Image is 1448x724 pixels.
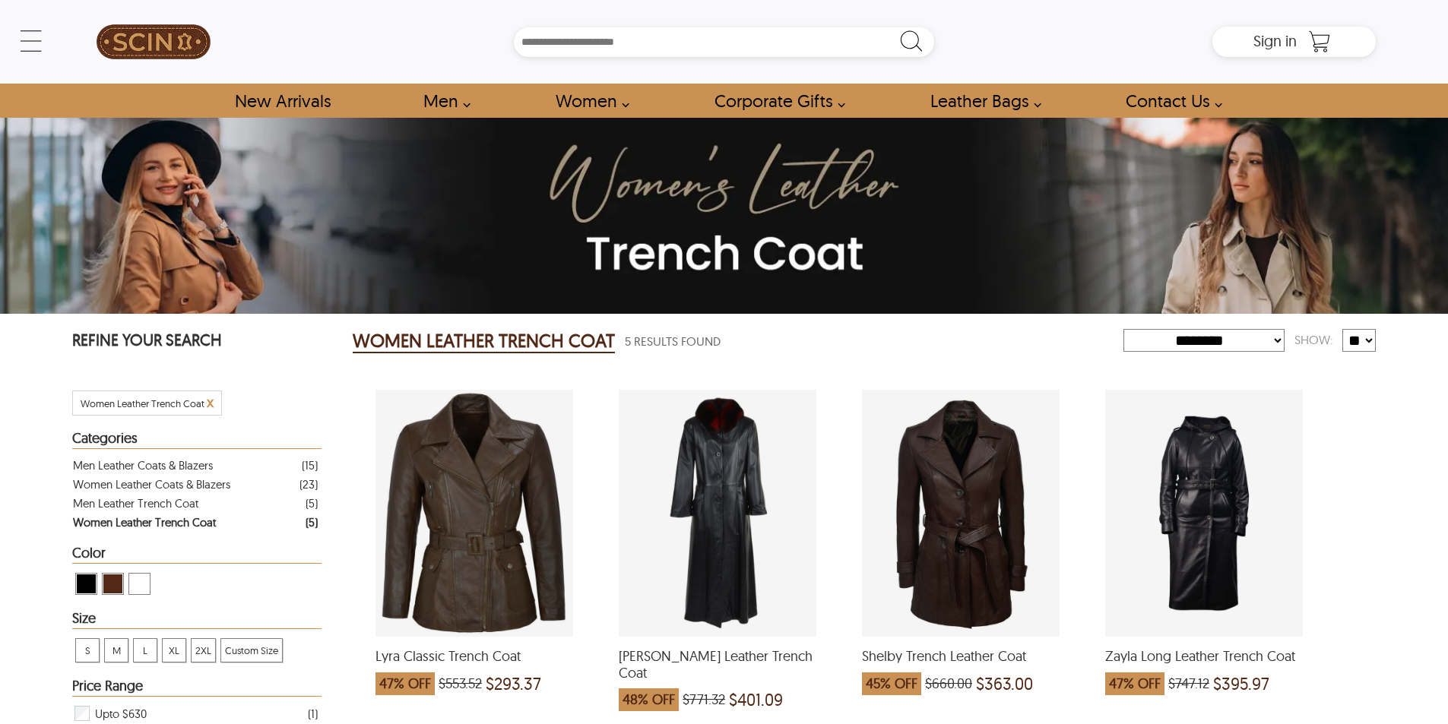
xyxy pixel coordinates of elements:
div: View Black Women Leather Trench Coat [75,573,97,595]
a: SCIN [72,8,235,76]
span: 48% OFF [619,688,679,711]
a: Filter Men Leather Trench Coat [73,494,318,513]
p: REFINE YOUR SEARCH [72,329,322,354]
span: 2XL [192,639,215,662]
span: $293.37 [486,676,541,691]
span: Sign in [1253,31,1297,50]
img: SCIN [97,8,211,76]
span: Sandra Long Leather Trench Coat [619,648,816,681]
span: L [134,639,157,662]
span: Shelby Trench Leather Coat [862,648,1060,665]
div: Show: [1285,327,1342,353]
span: $747.12 [1168,676,1209,691]
div: Filter Upto $630 Women Leather Trench Coat [73,703,318,723]
h2: WOMEN LEATHER TRENCH COAT [353,329,615,353]
div: Heading Filter Women Leather Trench Coat by Price Range [72,678,322,697]
span: $553.52 [439,676,482,691]
a: Shop Leather Corporate Gifts [697,84,854,118]
div: View 2XL Women Leather Trench Coat [191,638,216,662]
div: Men Leather Coats & Blazers [73,456,213,475]
a: shop men's leather jackets [406,84,479,118]
a: Shop Women Leather Jackets [538,84,638,118]
div: Heading Filter Women Leather Trench Coat by Size [72,611,322,629]
a: Filter Women Leather Trench Coat [73,513,318,532]
div: ( 1 ) [308,704,318,723]
span: 47% OFF [1105,672,1164,695]
div: Women Leather Trench Coat [73,513,216,532]
a: Shop Leather Bags [913,84,1050,118]
span: 47% OFF [375,672,435,695]
span: $363.00 [976,676,1033,691]
a: Shopping Cart [1304,30,1335,53]
span: Custom Size [221,639,282,662]
span: Lyra Classic Trench Coat [375,648,573,665]
span: 45% OFF [862,672,921,695]
div: Women Leather Trench Coat 5 Results Found [353,326,1123,356]
span: Zayla Long Leather Trench Coat [1105,648,1303,665]
a: Filter Men Leather Coats & Blazers [73,456,318,475]
div: ( 23 ) [299,475,318,494]
span: $401.09 [729,692,783,707]
a: Zayla Long Leather Trench Coat which was at a price of $747.12, now after discount the price is [1105,627,1303,703]
div: View One Color Women Leather Trench Coat [128,573,151,595]
a: contact-us [1108,84,1231,118]
div: ( 5 ) [306,513,318,532]
div: Heading Filter Women Leather Trench Coat by Categories [72,431,322,449]
div: View L Women Leather Trench Coat [133,638,157,662]
div: View M Women Leather Trench Coat [104,638,128,662]
span: $395.97 [1213,676,1269,691]
span: x [207,394,214,411]
span: S [76,639,99,662]
div: View Custom Size Women Leather Trench Coat [220,638,283,662]
span: M [105,639,128,662]
span: Filter Women Leather Trench Coat [81,397,204,409]
a: Lyra Classic Trench Coat which was at a price of $553.52, now after discount the price is [375,627,573,703]
a: Filter Women Leather Coats & Blazers [73,475,318,494]
a: Cancel Filter [207,397,214,409]
div: ( 15 ) [302,456,318,475]
div: View Brown ( Brand Color ) Women Leather Trench Coat [102,573,124,595]
span: XL [163,639,185,662]
div: View XL Women Leather Trench Coat [162,638,186,662]
a: Shelby Trench Leather Coat which was at a price of $660.00, now after discount the price is [862,627,1060,703]
span: $771.32 [683,692,725,707]
span: Upto $630 [95,703,147,723]
div: Women Leather Coats & Blazers [73,475,230,494]
span: $660.00 [925,676,972,691]
div: View S Women Leather Trench Coat [75,638,100,662]
a: Sign in [1253,36,1297,49]
a: Shop New Arrivals [217,84,347,118]
div: ( 5 ) [306,494,318,513]
a: Sandra Long Leather Trench Coat which was at a price of $771.32, now after discount the price is [619,627,816,719]
div: Men Leather Trench Coat [73,494,198,513]
span: 5 Results Found [625,332,721,351]
div: Heading Filter Women Leather Trench Coat by Color [72,545,322,564]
